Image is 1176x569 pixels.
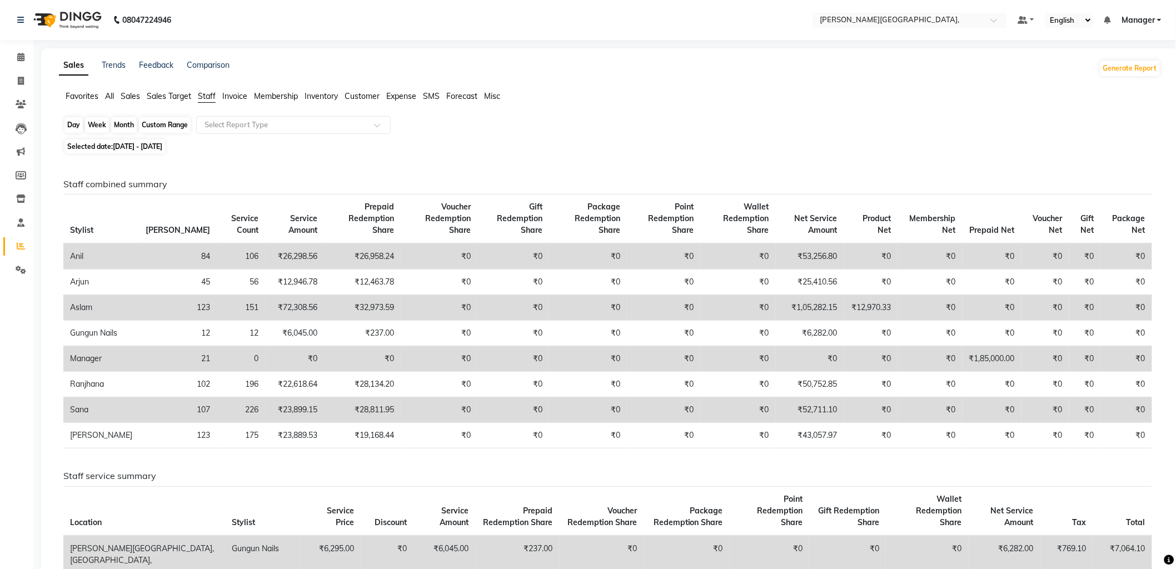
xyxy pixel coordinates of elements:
td: ₹43,057.97 [776,423,844,448]
td: ₹0 [1069,423,1101,448]
td: ₹0 [963,295,1021,321]
td: ₹0 [898,397,963,423]
div: Week [85,117,109,133]
div: Custom Range [139,117,191,133]
span: Stylist [232,517,255,527]
span: Tax [1073,517,1087,527]
td: ₹0 [1101,346,1152,372]
td: ₹0 [477,423,549,448]
td: ₹6,282.00 [776,321,844,346]
td: ₹0 [844,269,898,295]
td: 84 [139,243,217,269]
span: Prepaid Net [970,225,1015,235]
span: Package Redemption Share [575,202,620,235]
td: ₹0 [477,269,549,295]
td: ₹0 [324,346,401,372]
td: ₹12,463.78 [324,269,401,295]
span: Selected date: [64,139,165,153]
span: Wallet Redemption Share [916,494,962,527]
span: Package Net [1113,213,1145,235]
td: ₹0 [477,243,549,269]
td: ₹0 [627,269,700,295]
td: ₹0 [627,423,700,448]
td: ₹0 [700,295,776,321]
td: 107 [139,397,217,423]
td: ₹0 [1069,372,1101,397]
span: Manager [1122,14,1155,26]
td: ₹0 [477,295,549,321]
h6: Staff service summary [63,471,1152,481]
span: [PERSON_NAME] [146,225,210,235]
span: Staff [198,91,216,101]
td: ₹0 [700,269,776,295]
h6: Staff combined summary [63,179,1152,189]
td: ₹0 [549,372,627,397]
td: ₹0 [265,346,324,372]
td: ₹0 [549,397,627,423]
td: Aslam [63,295,139,321]
td: 123 [139,295,217,321]
span: Point Redemption Share [757,494,803,527]
td: ₹0 [477,372,549,397]
td: ₹52,711.10 [776,397,844,423]
td: ₹0 [477,346,549,372]
span: Sales Target [147,91,191,101]
td: ₹0 [1101,423,1152,448]
td: ₹0 [401,295,477,321]
td: ₹0 [1069,269,1101,295]
td: ₹0 [898,321,963,346]
td: ₹0 [898,269,963,295]
span: Inventory [305,91,338,101]
span: Net Service Amount [794,213,837,235]
span: Customer [345,91,380,101]
div: Month [111,117,137,133]
span: Voucher Net [1033,213,1063,235]
td: ₹0 [700,372,776,397]
td: ₹0 [1069,397,1101,423]
span: Forecast [446,91,477,101]
td: ₹0 [549,423,627,448]
td: 0 [217,346,265,372]
td: 56 [217,269,265,295]
td: ₹72,308.56 [265,295,324,321]
td: ₹0 [1021,295,1069,321]
td: ₹0 [844,346,898,372]
td: ₹0 [549,295,627,321]
td: ₹0 [898,372,963,397]
td: 175 [217,423,265,448]
td: ₹0 [1021,321,1069,346]
td: ₹0 [627,372,700,397]
span: Misc [484,91,500,101]
td: 151 [217,295,265,321]
td: ₹0 [1101,269,1152,295]
td: ₹0 [1101,372,1152,397]
td: ₹0 [549,269,627,295]
td: ₹0 [963,372,1021,397]
td: ₹0 [1021,346,1069,372]
td: Ranjhana [63,372,139,397]
td: ₹0 [1069,346,1101,372]
span: Service Amount [288,213,317,235]
td: ₹0 [1101,321,1152,346]
img: logo [28,4,104,36]
span: Stylist [70,225,93,235]
td: ₹0 [549,243,627,269]
span: Wallet Redemption Share [724,202,769,235]
span: SMS [423,91,440,101]
span: Service Amount [440,506,469,527]
b: 08047224946 [122,4,171,36]
td: ₹0 [963,321,1021,346]
td: ₹0 [627,243,700,269]
td: Anil [63,243,139,269]
span: Product Net [863,213,891,235]
a: Trends [102,60,126,70]
td: ₹0 [549,346,627,372]
td: ₹0 [844,243,898,269]
td: ₹0 [844,321,898,346]
td: ₹28,811.95 [324,397,401,423]
td: ₹0 [1021,397,1069,423]
span: Location [70,517,102,527]
td: ₹0 [1101,295,1152,321]
td: ₹26,958.24 [324,243,401,269]
span: Membership Net [910,213,956,235]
